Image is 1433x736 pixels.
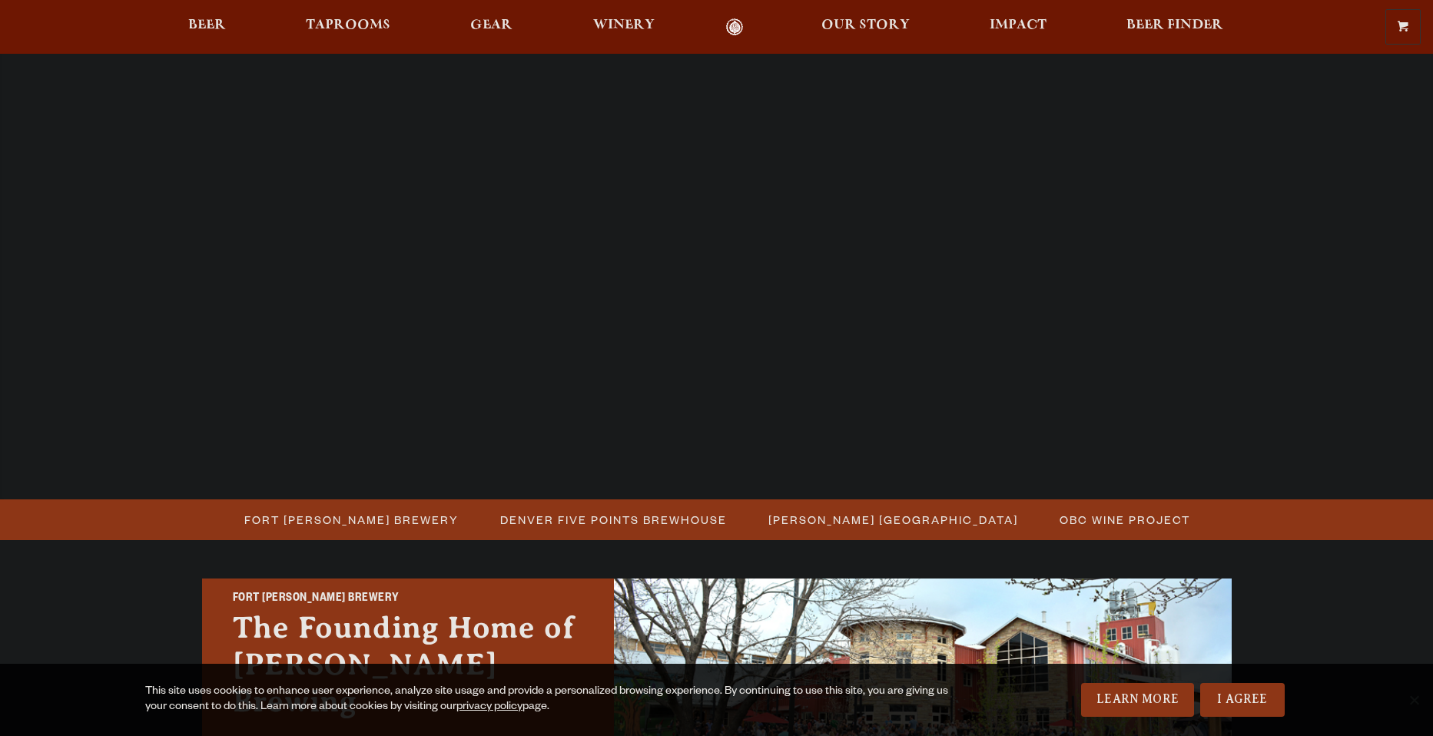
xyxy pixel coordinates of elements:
[178,18,236,36] a: Beer
[235,509,466,531] a: Fort [PERSON_NAME] Brewery
[1406,692,1421,708] span: No
[583,18,665,36] a: Winery
[1060,509,1190,531] span: OBC Wine Project
[233,609,583,735] h3: The Founding Home of [PERSON_NAME] Brewing
[990,19,1047,31] span: Impact
[207,199,324,219] span: Raise your glass
[1116,18,1233,36] a: Beer Finder
[188,19,226,31] span: Beer
[759,509,1026,531] a: [PERSON_NAME] [GEOGRAPHIC_DATA]
[306,19,390,31] span: Taprooms
[470,19,512,31] span: Gear
[980,18,1057,36] a: Impact
[456,701,522,714] a: privacy policy
[821,19,910,31] span: Our Story
[500,509,727,531] span: Denver Five Points Brewhouse
[207,231,686,270] h2: Come Visit Our Taprooms!
[233,589,583,609] h2: Fort [PERSON_NAME] Brewery
[1081,683,1194,717] a: Learn More
[1050,509,1198,531] a: OBC Wine Project
[768,509,1018,531] span: [PERSON_NAME] [GEOGRAPHIC_DATA]
[244,509,459,531] span: Fort [PERSON_NAME] Brewery
[491,509,735,531] a: Denver Five Points Brewhouse
[1126,19,1223,31] span: Beer Finder
[593,19,655,31] span: Winery
[296,18,400,36] a: Taprooms
[706,18,764,36] a: Odell Home
[145,685,959,715] div: This site uses cookies to enhance user experience, analyze site usage and provide a personalized ...
[811,18,920,36] a: Our Story
[1200,683,1285,717] a: I Agree
[460,18,522,36] a: Gear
